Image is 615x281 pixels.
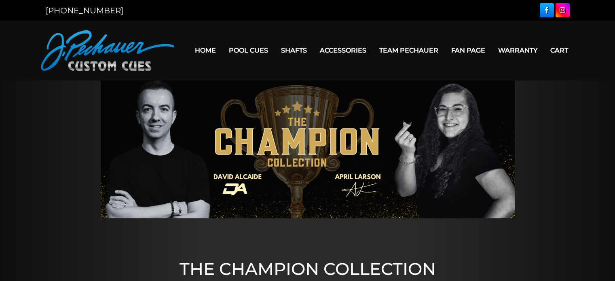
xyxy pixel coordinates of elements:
a: Accessories [313,40,373,61]
a: Pool Cues [222,40,275,61]
a: Warranty [492,40,544,61]
a: [PHONE_NUMBER] [46,6,123,15]
a: Fan Page [445,40,492,61]
a: Cart [544,40,575,61]
a: Home [188,40,222,61]
a: Team Pechauer [373,40,445,61]
a: Shafts [275,40,313,61]
img: Pechauer Custom Cues [41,30,174,71]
